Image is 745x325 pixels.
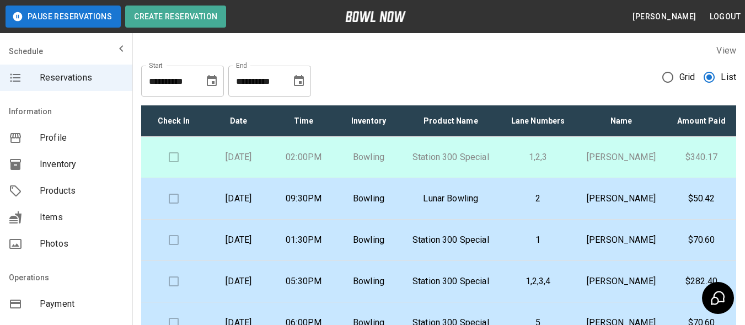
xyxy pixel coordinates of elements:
[40,211,124,224] span: Items
[667,105,736,137] th: Amount Paid
[345,192,393,205] p: Bowling
[40,158,124,171] span: Inventory
[280,233,328,247] p: 01:30PM
[509,151,567,164] p: 1,2,3
[585,192,658,205] p: [PERSON_NAME]
[271,105,336,137] th: Time
[40,71,124,84] span: Reservations
[585,151,658,164] p: [PERSON_NAME]
[716,45,736,56] label: View
[215,275,262,288] p: [DATE]
[705,7,745,27] button: Logout
[401,105,500,137] th: Product Name
[410,275,491,288] p: Station 300 Special
[206,105,271,137] th: Date
[288,70,310,92] button: Choose date, selected date is Sep 16, 2025
[345,233,393,247] p: Bowling
[201,70,223,92] button: Choose date, selected date is Aug 16, 2025
[345,11,406,22] img: logo
[676,151,727,164] p: $340.17
[40,131,124,145] span: Profile
[40,297,124,311] span: Payment
[280,275,328,288] p: 05:30PM
[509,275,567,288] p: 1,2,3,4
[509,233,567,247] p: 1
[40,184,124,198] span: Products
[509,192,567,205] p: 2
[215,151,262,164] p: [DATE]
[410,151,491,164] p: Station 300 Special
[345,151,393,164] p: Bowling
[576,105,667,137] th: Name
[6,6,121,28] button: Pause Reservations
[585,233,658,247] p: [PERSON_NAME]
[215,233,262,247] p: [DATE]
[628,7,700,27] button: [PERSON_NAME]
[280,192,328,205] p: 09:30PM
[679,71,695,84] span: Grid
[336,105,401,137] th: Inventory
[676,233,727,247] p: $70.60
[410,233,491,247] p: Station 300 Special
[141,105,206,137] th: Check In
[585,275,658,288] p: [PERSON_NAME]
[125,6,226,28] button: Create Reservation
[40,237,124,251] span: Photos
[345,275,393,288] p: Bowling
[215,192,262,205] p: [DATE]
[280,151,328,164] p: 02:00PM
[500,105,576,137] th: Lane Numbers
[410,192,491,205] p: Lunar Bowling
[676,192,727,205] p: $50.42
[721,71,736,84] span: List
[676,275,727,288] p: $282.40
